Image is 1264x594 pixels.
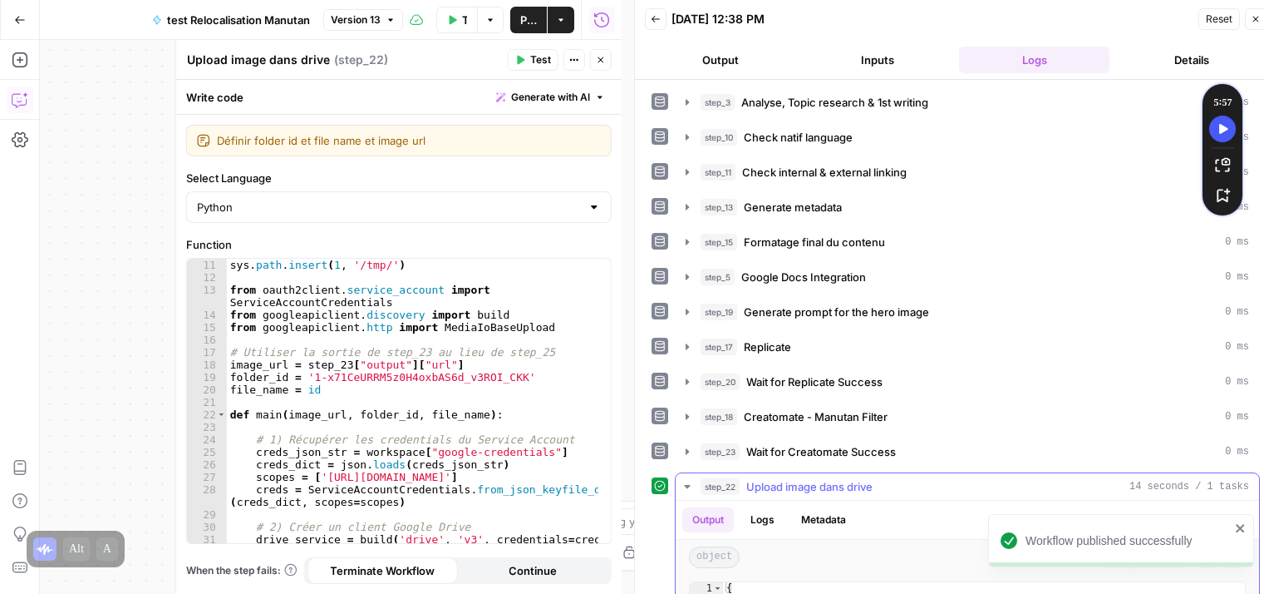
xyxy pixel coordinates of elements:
button: 0 ms [676,264,1259,290]
button: Version 13 [323,9,403,31]
span: 0 ms [1225,270,1249,285]
span: Check natif language [744,129,853,146]
span: ( step_22 ) [334,52,388,68]
span: Reset [1206,12,1232,27]
div: 25 [187,446,227,458]
span: step_23 [701,443,740,460]
span: 0 ms [1225,409,1249,424]
span: step_17 [701,339,737,355]
button: Publish [510,7,547,33]
span: Formatage final du contenu [744,234,885,250]
div: 17 [187,346,227,359]
button: 0 ms [676,159,1259,186]
button: Metadata [791,507,856,532]
span: Test [530,52,551,67]
div: 15 [187,321,227,334]
button: 0 ms [676,229,1259,255]
div: Workflow published successfully [1025,532,1230,549]
input: Python [197,199,581,215]
div: 21 [187,396,227,408]
span: Check internal & external linking [742,164,907,181]
span: Publish [520,12,537,28]
button: Generate with AI [489,87,612,108]
div: 16 [187,334,227,346]
span: Terminate Workflow [330,562,435,579]
span: 0 ms [1225,304,1249,319]
button: Test [508,49,558,71]
div: 13 [187,284,227,309]
span: step_11 [701,164,735,181]
span: Version 13 [331,12,381,27]
div: 31 [187,533,227,546]
button: 14 seconds / 1 tasks [676,473,1259,500]
button: 0 ms [676,194,1259,220]
div: 22 [187,408,227,421]
button: Inputs [802,47,952,73]
span: 0 ms [1225,235,1249,250]
span: Continue [509,562,557,579]
div: 12 [187,271,227,284]
span: step_3 [701,94,735,111]
button: Output [682,507,734,532]
button: close [1235,522,1247,535]
div: 20 [187,384,227,396]
button: 0 ms [676,89,1259,116]
div: 23 [187,421,227,433]
span: step_18 [701,408,737,425]
div: 11 [187,259,227,271]
button: 0 ms [676,299,1259,325]
label: Select Language [186,170,612,186]
span: Toggle code folding, rows 1 through 5 [713,582,722,594]
span: Generate with AI [511,90,590,105]
div: 18 [187,359,227,371]
button: 0 ms [676,124,1259,151]
button: Output [645,47,795,73]
span: 0 ms [1225,444,1249,459]
button: 0 ms [676,369,1259,395]
textarea: Définir folder id et file name et image url [217,132,601,149]
textarea: Upload image dans drive [187,52,330,68]
span: Wait for Creatomate Success [746,443,896,460]
span: 0 ms [1225,339,1249,354]
button: test Relocalisation Manutan [142,7,320,33]
span: 14 seconds / 1 tasks [1129,479,1249,494]
button: 0 ms [676,403,1259,430]
span: object [689,547,740,568]
button: Continue [458,557,608,584]
span: Wait for Replicate Success [746,374,883,390]
span: test Relocalisation Manutan [167,12,310,28]
button: Logs [740,507,784,532]
div: 26 [187,458,227,471]
span: step_5 [701,269,735,285]
span: Creatomate - Manutan Filter [744,408,888,425]
span: Toggle code folding, rows 22 through 81 [217,408,226,421]
span: Analyse, Topic research & 1st writing [741,94,928,111]
label: Function [186,236,612,253]
div: 28 [187,483,227,508]
div: 1 [690,582,723,594]
div: 27 [187,471,227,483]
div: 19 [187,371,227,384]
button: Logs [959,47,1109,73]
span: step_15 [701,234,737,250]
div: 14 [187,309,227,321]
span: Test Workflow [462,12,467,28]
a: When the step fails: [186,563,298,578]
span: Generate metadata [744,199,842,215]
span: Google Docs Integration [741,269,866,285]
span: Replicate [744,339,791,355]
button: Reset [1198,8,1240,30]
button: Test Workflow [436,7,477,33]
div: 29 [187,508,227,521]
span: step_13 [701,199,737,215]
span: step_20 [701,374,740,390]
div: 24 [187,433,227,446]
span: step_19 [701,304,737,320]
span: Generate prompt for the hero image [744,304,929,320]
div: Write code [176,80,622,114]
div: 30 [187,521,227,533]
button: 0 ms [676,438,1259,465]
button: 0 ms [676,334,1259,360]
span: Upload image dans drive [746,478,873,495]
